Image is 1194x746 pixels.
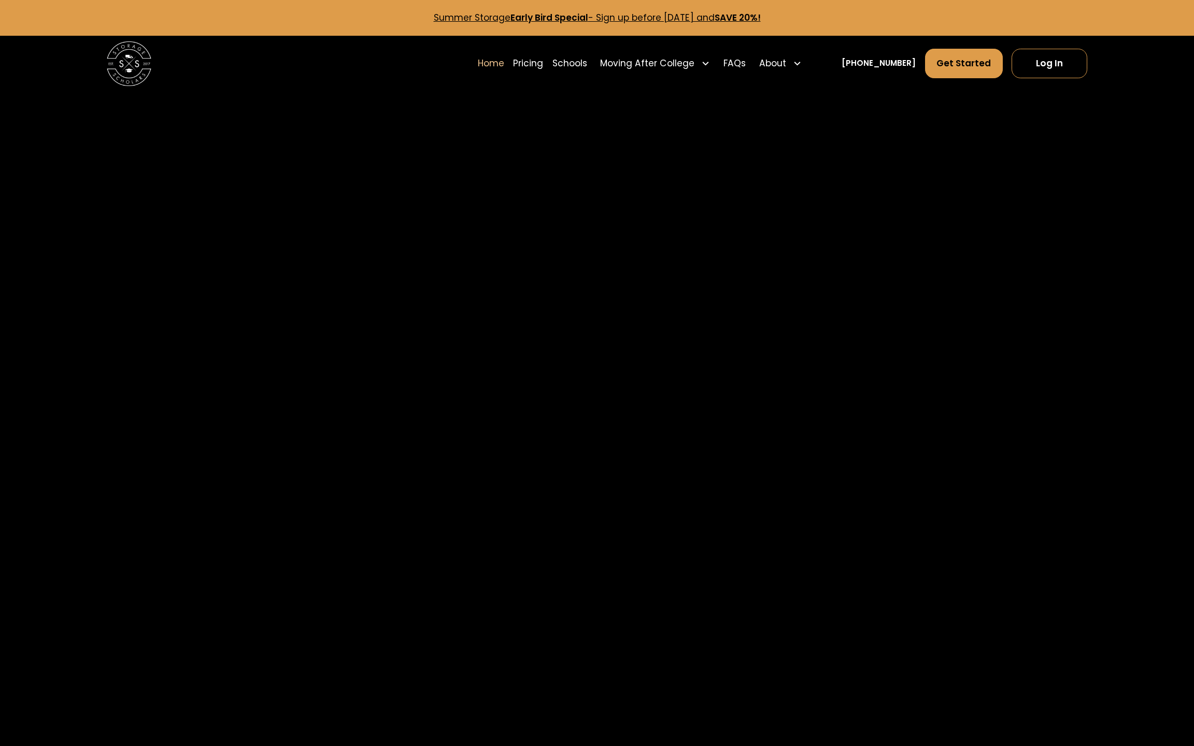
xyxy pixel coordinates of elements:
img: Storage Scholars main logo [107,41,151,86]
a: Get Started [925,49,1003,79]
a: Pricing [513,48,543,79]
a: Schools [552,48,587,79]
a: Home [478,48,504,79]
a: [PHONE_NUMBER] [842,58,916,69]
a: Log In [1012,49,1087,79]
a: Summer StorageEarly Bird Special- Sign up before [DATE] andSAVE 20%! [434,11,761,24]
strong: Early Bird Special [510,11,588,24]
strong: SAVE 20%! [715,11,761,24]
div: About [759,57,786,70]
div: Moving After College [600,57,694,70]
a: FAQs [723,48,746,79]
